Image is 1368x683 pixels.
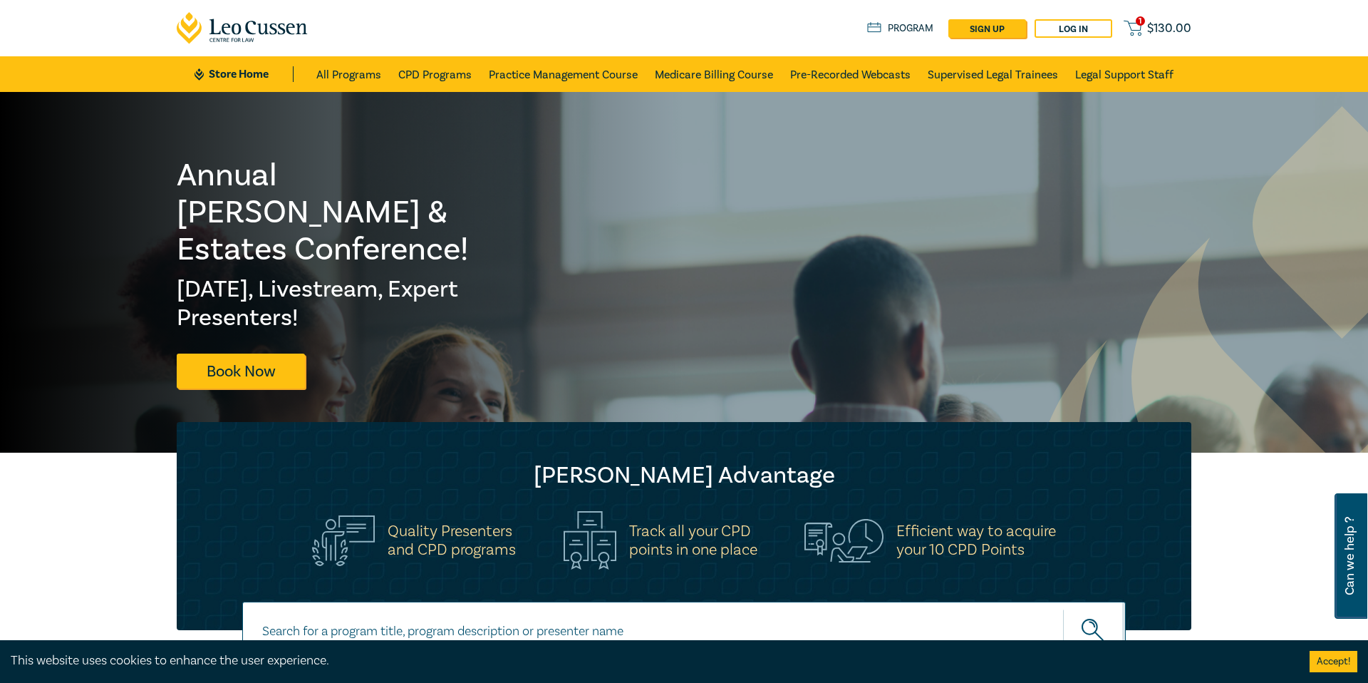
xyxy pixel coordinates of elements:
[312,515,375,566] img: Quality Presenters<br>and CPD programs
[242,602,1126,659] input: Search for a program title, program description or presenter name
[867,21,933,36] a: Program
[177,275,496,332] h2: [DATE], Livestream, Expert Presenters!
[1147,21,1191,36] span: $ 130.00
[655,56,773,92] a: Medicare Billing Course
[195,66,294,82] a: Store Home
[790,56,911,92] a: Pre-Recorded Webcasts
[948,19,1026,38] a: sign up
[1310,651,1357,672] button: Accept cookies
[564,511,616,570] img: Track all your CPD<br>points in one place
[1035,19,1112,38] a: Log in
[804,519,883,562] img: Efficient way to acquire<br>your 10 CPD Points
[896,522,1056,559] h5: Efficient way to acquire your 10 CPD Points
[177,354,305,389] a: Book Now
[388,522,516,559] h5: Quality Presenters and CPD programs
[398,56,472,92] a: CPD Programs
[177,157,496,268] h1: Annual [PERSON_NAME] & Estates Conference!
[928,56,1058,92] a: Supervised Legal Trainees
[629,522,757,559] h5: Track all your CPD points in one place
[1343,502,1357,610] span: Can we help ?
[11,652,1288,670] div: This website uses cookies to enhance the user experience.
[205,461,1163,490] h2: [PERSON_NAME] Advantage
[1075,56,1173,92] a: Legal Support Staff
[489,56,638,92] a: Practice Management Course
[1136,16,1145,26] span: 1
[316,56,381,92] a: All Programs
